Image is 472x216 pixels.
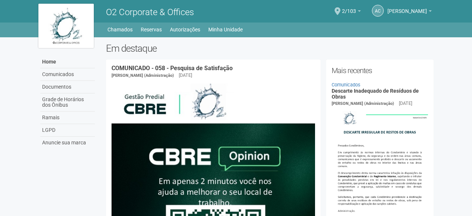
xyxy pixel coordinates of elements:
[399,100,412,107] div: [DATE]
[40,56,95,68] a: Home
[107,24,133,35] a: Chamados
[332,82,360,88] a: Comunicados
[332,65,428,76] h2: Mais recentes
[40,93,95,112] a: Grade de Horários dos Ônibus
[332,101,394,106] span: [PERSON_NAME] (Administração)
[208,24,243,35] a: Minha Unidade
[342,1,356,14] span: 2/103
[40,124,95,137] a: LGPD
[179,72,192,79] div: [DATE]
[387,1,427,14] span: Anna Carolina Yorio Vianna
[170,24,200,35] a: Autorizações
[40,68,95,81] a: Comunicados
[387,9,432,15] a: [PERSON_NAME]
[141,24,162,35] a: Reservas
[40,112,95,124] a: Ramais
[112,65,233,72] a: COMUNICADO - 058 - Pesquisa de Satisfação
[112,73,174,78] span: [PERSON_NAME] (Administração)
[106,43,434,54] h2: Em destaque
[38,4,94,48] img: logo.jpg
[106,7,194,17] span: O2 Corporate & Offices
[40,81,95,93] a: Documentos
[372,5,384,17] a: AC
[40,137,95,149] a: Anuncie sua marca
[342,9,361,15] a: 2/103
[332,88,419,99] a: Descarte Inadequado de Resíduos de Obras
